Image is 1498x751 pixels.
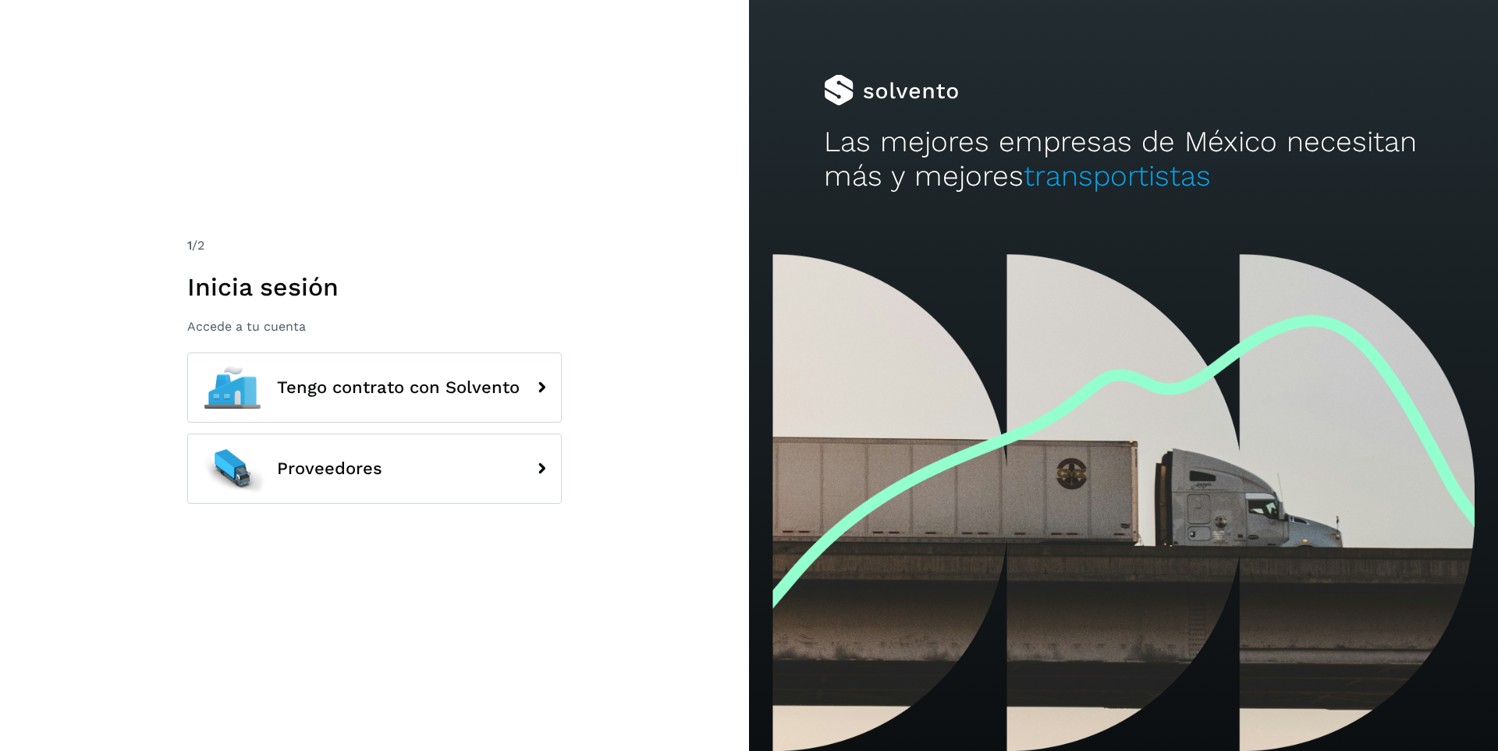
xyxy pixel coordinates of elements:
button: Proveedores [187,434,562,504]
p: Accede a tu cuenta [187,319,562,334]
button: Tengo contrato con Solvento [187,352,562,423]
span: transportistas [1024,159,1211,193]
h1: Inicia sesión [187,272,562,302]
div: /2 [187,236,562,255]
span: Tengo contrato con Solvento [277,378,520,397]
span: 1 [187,238,192,253]
h2: Las mejores empresas de México necesitan más y mejores [824,125,1423,194]
span: Proveedores [277,459,382,478]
